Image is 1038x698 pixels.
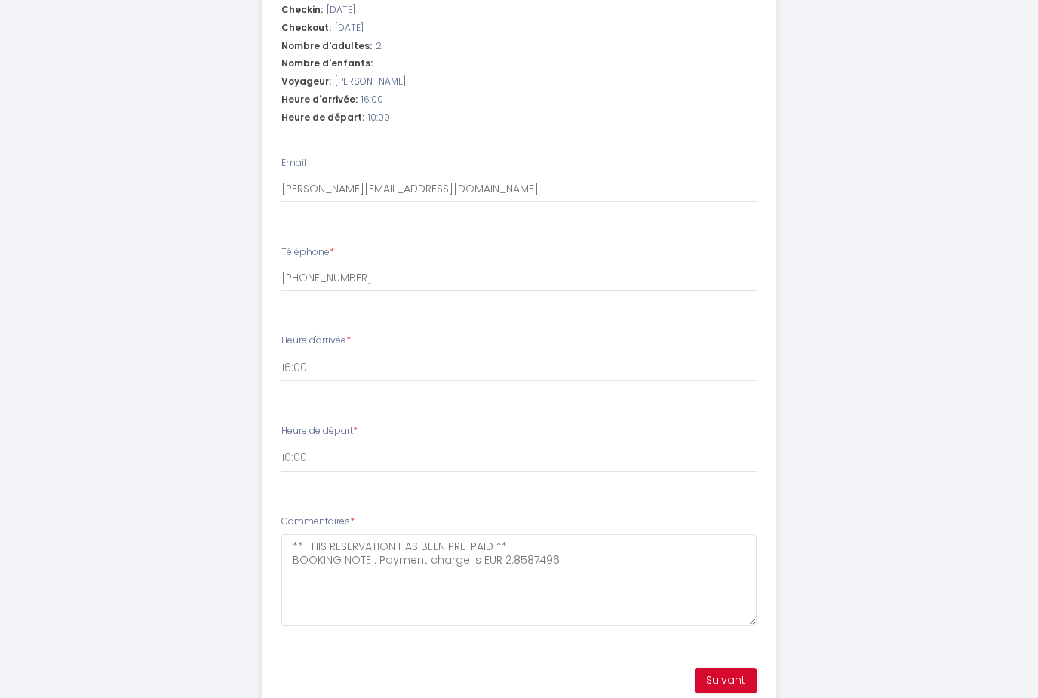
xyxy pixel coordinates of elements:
[368,111,390,125] span: 10:00
[281,57,373,71] span: Nombre d'enfants:
[281,424,358,438] label: Heure de départ
[281,21,331,35] span: Checkout:
[281,75,331,89] span: Voyageur:
[376,57,381,71] span: -
[376,39,382,54] span: 2
[281,245,334,260] label: Téléphone
[281,156,306,171] label: Email
[281,3,323,17] span: Checkin:
[281,111,364,125] span: Heure de départ:
[327,3,355,17] span: [DATE]
[281,334,351,348] label: Heure d'arrivée
[281,39,372,54] span: Nombre d'adultes:
[361,93,383,107] span: 16:00
[695,668,757,693] button: Suivant
[281,93,358,107] span: Heure d'arrivée:
[335,21,364,35] span: [DATE]
[281,515,355,529] label: Commentaires
[335,75,406,89] span: [PERSON_NAME]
